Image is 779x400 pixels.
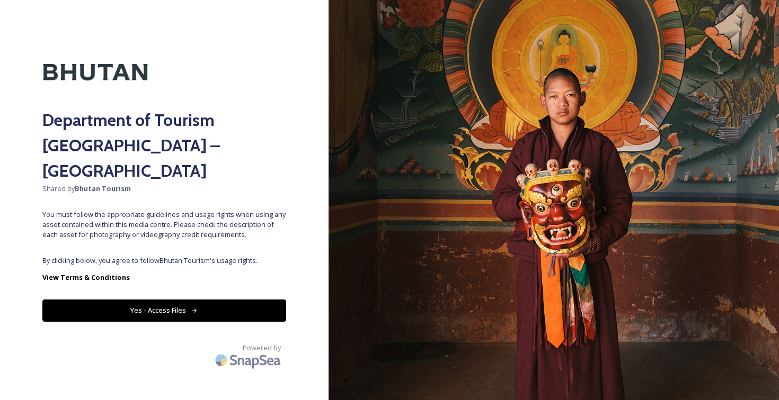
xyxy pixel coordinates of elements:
span: Shared by [42,184,286,194]
span: Powered by [243,343,281,353]
strong: Bhutan Tourism [75,184,131,193]
a: View Terms & Conditions [42,271,286,284]
img: Kingdom-of-Bhutan-Logo.png [42,42,148,102]
span: You must follow the appropriate guidelines and usage rights when using any asset contained within... [42,210,286,240]
img: SnapSea Logo [212,348,286,372]
span: By clicking below, you agree to follow Bhutan Tourism 's usage rights. [42,256,286,266]
h2: Department of Tourism [GEOGRAPHIC_DATA] – [GEOGRAPHIC_DATA] [42,107,286,184]
button: Yes - Access Files [42,299,286,321]
strong: View Terms & Conditions [42,272,130,282]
